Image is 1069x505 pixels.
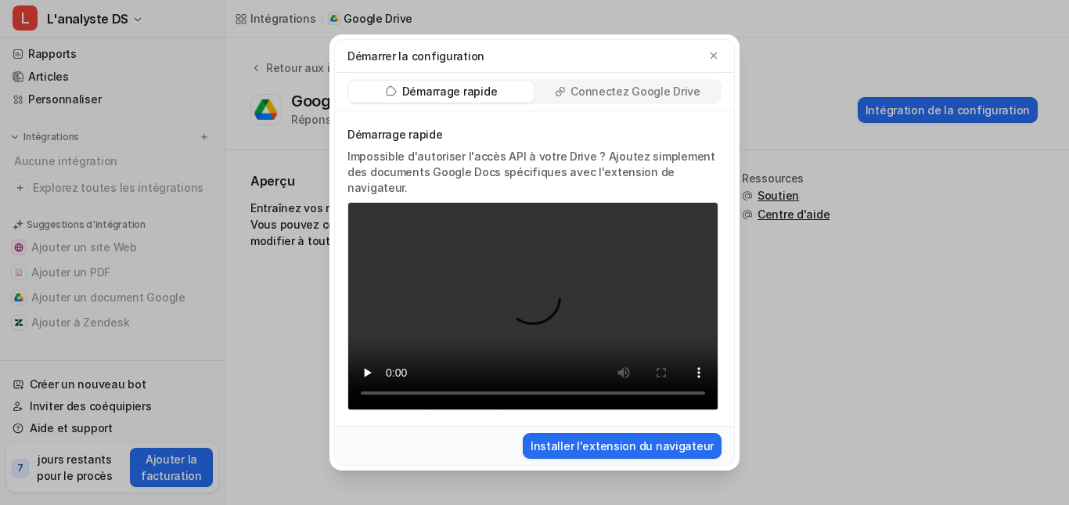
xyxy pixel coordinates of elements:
[347,150,715,194] font: Impossible d'autoriser l'accès API à votre Drive ? Ajoutez simplement des documents Google Docs s...
[570,85,700,98] font: Connectez Google Drive
[402,85,498,98] font: Démarrage rapide
[531,439,714,453] font: Installer l'extension du navigateur
[347,49,484,63] font: Démarrer la configuration
[523,433,722,459] button: Installer l'extension du navigateur
[347,128,443,141] font: Démarrage rapide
